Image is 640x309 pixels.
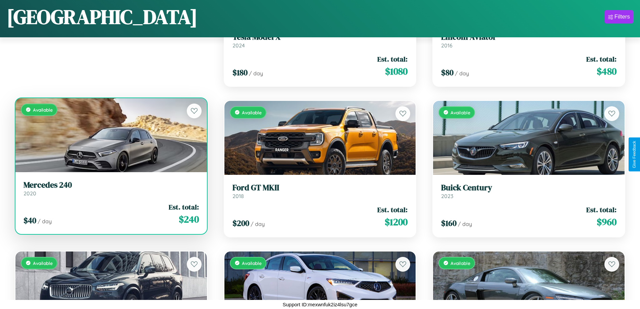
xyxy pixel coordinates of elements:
p: Support ID: mexwnfuk2iz4lsu7gce [283,300,357,309]
span: 2023 [441,193,453,199]
div: Filters [614,13,630,20]
span: 2018 [232,193,244,199]
span: Est. total: [586,54,616,64]
a: Mercedes 2402020 [24,180,199,197]
span: $ 180 [232,67,248,78]
span: / day [249,70,263,77]
span: $ 240 [179,213,199,226]
h3: Lincoln Aviator [441,32,616,42]
span: Est. total: [169,202,199,212]
span: Available [451,260,470,266]
span: Available [242,110,262,115]
span: / day [251,221,265,227]
span: Est. total: [586,205,616,215]
span: $ 160 [441,218,457,229]
span: Available [33,107,53,113]
span: Available [242,260,262,266]
span: Available [451,110,470,115]
div: Give Feedback [632,141,637,168]
a: Tesla Model X2024 [232,32,408,49]
a: Buick Century2023 [441,183,616,199]
h3: Tesla Model X [232,32,408,42]
a: Ford GT MKII2018 [232,183,408,199]
a: Lincoln Aviator2016 [441,32,616,49]
span: $ 80 [441,67,454,78]
span: $ 200 [232,218,249,229]
span: 2024 [232,42,245,49]
span: 2016 [441,42,453,49]
span: Est. total: [377,205,408,215]
span: / day [458,221,472,227]
span: / day [38,218,52,225]
span: $ 1200 [385,215,408,229]
h1: [GEOGRAPHIC_DATA] [7,3,198,31]
h3: Mercedes 240 [24,180,199,190]
span: 2020 [24,190,36,197]
button: Filters [605,10,633,24]
span: Available [33,260,53,266]
h3: Buick Century [441,183,616,193]
span: $ 40 [24,215,36,226]
span: Est. total: [377,54,408,64]
h3: Ford GT MKII [232,183,408,193]
span: $ 960 [597,215,616,229]
span: / day [455,70,469,77]
span: $ 1080 [385,65,408,78]
span: $ 480 [597,65,616,78]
